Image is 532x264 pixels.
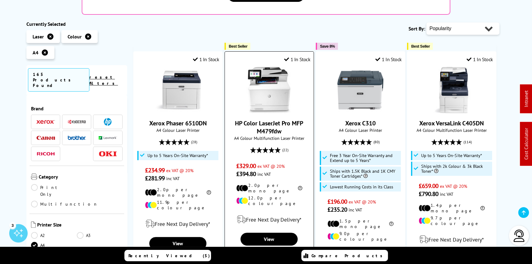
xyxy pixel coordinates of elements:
[236,170,256,178] span: £394.80
[149,119,207,127] a: Xerox Phaser 6510DN
[421,153,482,158] span: Up to 5 Years On-Site Warranty*
[31,222,36,228] img: Printer Size
[236,162,256,170] span: £329.00
[327,231,393,242] li: 9.0p per colour page
[145,166,165,174] span: £234.99
[128,253,210,258] span: Recently Viewed (5)
[464,136,472,148] span: (114)
[523,128,529,160] a: Cost Calculator
[68,136,86,140] img: Brother
[419,203,485,214] li: 1.4p per mono page
[419,182,439,190] span: £659.00
[246,108,292,114] a: HP Color LaserJet Pro MFP M479fdw
[68,118,86,126] a: Kyocera
[99,118,117,126] a: HP
[327,218,393,229] li: 1.5p per mono page
[513,230,525,242] img: user-headset-light.svg
[235,119,303,135] a: HP Color LaserJet Pro MFP M479fdw
[320,44,335,49] span: Save 8%
[166,175,180,181] span: inc VAT
[225,43,251,50] button: Best Seller
[374,136,380,148] span: (80)
[137,127,219,133] span: A4 Colour Laser Printer
[257,163,285,169] span: ex VAT @ 20%
[37,152,55,156] img: Ricoh
[236,195,302,206] li: 12.0p per colour page
[349,199,376,205] span: ex VAT @ 20%
[316,43,338,50] button: Save 8%
[145,199,211,211] li: 11.9p per colour page
[236,183,302,194] li: 2.0p per mono page
[145,174,165,182] span: £281.99
[467,56,493,62] div: 1 In Stock
[31,232,77,239] a: A2
[104,118,111,126] img: HP
[124,250,211,261] a: Recently Viewed (5)
[428,108,475,114] a: Xerox VersaLink C405DN
[77,232,123,239] a: A3
[301,250,388,261] a: Compare Products
[311,253,386,258] span: Compare Products
[33,33,44,40] span: Laser
[99,134,117,142] a: Lexmark
[145,187,211,198] li: 2.0p per mono page
[428,67,475,113] img: Xerox VersaLink C405DN
[68,120,86,124] img: Kyocera
[257,171,271,177] span: inc VAT
[282,144,288,156] span: (22)
[33,49,38,56] span: A4
[28,68,89,92] span: 165 Products Found
[147,153,208,158] span: Up to 5 Years On-Site Warranty*
[337,67,383,113] img: Xerox C310
[241,233,298,246] a: View
[149,237,206,250] a: View
[411,44,430,49] span: Best Seller
[99,136,117,140] img: Lexmark
[31,242,77,249] a: A4
[37,118,55,126] a: Xerox
[37,222,123,229] span: Printer Size
[319,127,402,133] span: A4 Colour Laser Printer
[345,119,376,127] a: Xerox C310
[419,190,439,198] span: £790.80
[419,215,485,226] li: 9.7p per colour page
[155,108,201,114] a: Xerox Phaser 6510DN
[155,67,201,113] img: Xerox Phaser 6510DN
[31,184,77,198] a: Print Only
[440,183,467,189] span: ex VAT @ 20%
[409,26,425,32] span: Sort By:
[68,134,86,142] a: Brother
[228,135,311,141] span: A4 Colour Multifunction Laser Printer
[31,105,123,112] span: Brand
[39,174,123,181] span: Category
[349,207,362,213] span: inc VAT
[89,74,118,86] a: reset filters
[191,136,197,148] span: (28)
[31,201,98,207] a: Multifunction
[284,56,311,62] div: 1 In Stock
[330,169,399,179] span: Ships with 1.5K Black and 1K CMY Toner Cartridges*
[99,151,117,156] img: OKI
[421,164,491,174] span: Ships with 2k Colour & 3k Black Toner*
[9,222,16,229] div: 3
[523,91,529,107] a: Intranet
[68,33,82,40] span: Colour
[193,56,219,62] div: 1 In Stock
[26,21,127,27] div: Currently Selected
[407,43,433,50] button: Best Seller
[330,153,399,163] span: Free 3 Year On-Site Warranty and Extend up to 5 Years*
[37,150,55,158] a: Ricoh
[327,198,347,206] span: £196.00
[337,108,383,114] a: Xerox C310
[330,184,393,189] span: Lowest Running Costs in its Class
[327,206,347,214] span: £235.20
[410,231,493,248] div: modal_delivery
[37,134,55,142] a: Canon
[137,215,219,232] div: modal_delivery
[37,136,55,140] img: Canon
[228,211,311,228] div: modal_delivery
[31,174,37,180] img: Category
[410,127,493,133] span: A4 Colour Multifunction Laser Printer
[99,150,117,158] a: OKI
[37,120,55,124] img: Xerox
